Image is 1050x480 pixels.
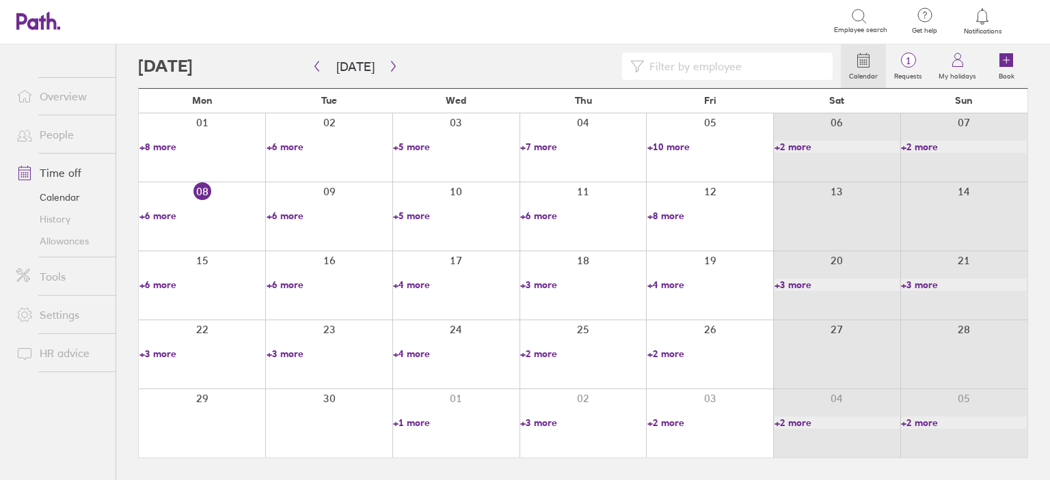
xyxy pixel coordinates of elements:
a: +4 more [647,279,773,291]
a: My holidays [930,44,984,88]
a: +2 more [647,348,773,360]
a: Allowances [5,230,116,252]
a: +4 more [393,279,519,291]
span: Tue [321,95,337,106]
a: +2 more [901,141,1027,153]
span: Employee search [834,26,887,34]
a: Overview [5,83,116,110]
a: +6 more [520,210,646,222]
a: +8 more [647,210,773,222]
a: Tools [5,263,116,290]
a: Settings [5,301,116,328]
span: Wed [446,95,466,106]
label: Book [991,68,1023,81]
a: Time off [5,159,116,186]
a: Calendar [5,186,116,208]
a: +3 more [267,348,392,360]
a: +1 more [393,417,519,429]
a: +4 more [393,348,519,360]
a: History [5,208,116,230]
a: HR advice [5,339,116,367]
a: +6 more [139,210,265,222]
a: +6 more [267,279,392,291]
a: +2 more [775,417,900,429]
span: Sun [955,95,973,106]
a: +3 more [139,348,265,360]
span: Notifications [960,27,1005,36]
a: +3 more [520,279,646,291]
input: Filter by employee [644,53,824,79]
a: +7 more [520,141,646,153]
a: Book [984,44,1028,88]
label: Calendar [841,68,886,81]
a: +3 more [775,279,900,291]
label: My holidays [930,68,984,81]
span: Get help [902,27,947,35]
a: +3 more [520,417,646,429]
button: [DATE] [325,55,386,78]
span: Mon [192,95,213,106]
a: +2 more [647,417,773,429]
a: +2 more [901,417,1027,429]
a: Calendar [841,44,886,88]
a: People [5,121,116,148]
a: +6 more [267,210,392,222]
a: +10 more [647,141,773,153]
div: Search [153,14,188,27]
span: Fri [704,95,716,106]
label: Requests [886,68,930,81]
span: Thu [575,95,592,106]
span: Sat [829,95,844,106]
a: 1Requests [886,44,930,88]
a: +2 more [520,348,646,360]
a: Notifications [960,7,1005,36]
a: +6 more [267,141,392,153]
a: +2 more [775,141,900,153]
a: +5 more [393,210,519,222]
a: +8 more [139,141,265,153]
a: +5 more [393,141,519,153]
a: +6 more [139,279,265,291]
a: +3 more [901,279,1027,291]
span: 1 [886,55,930,66]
